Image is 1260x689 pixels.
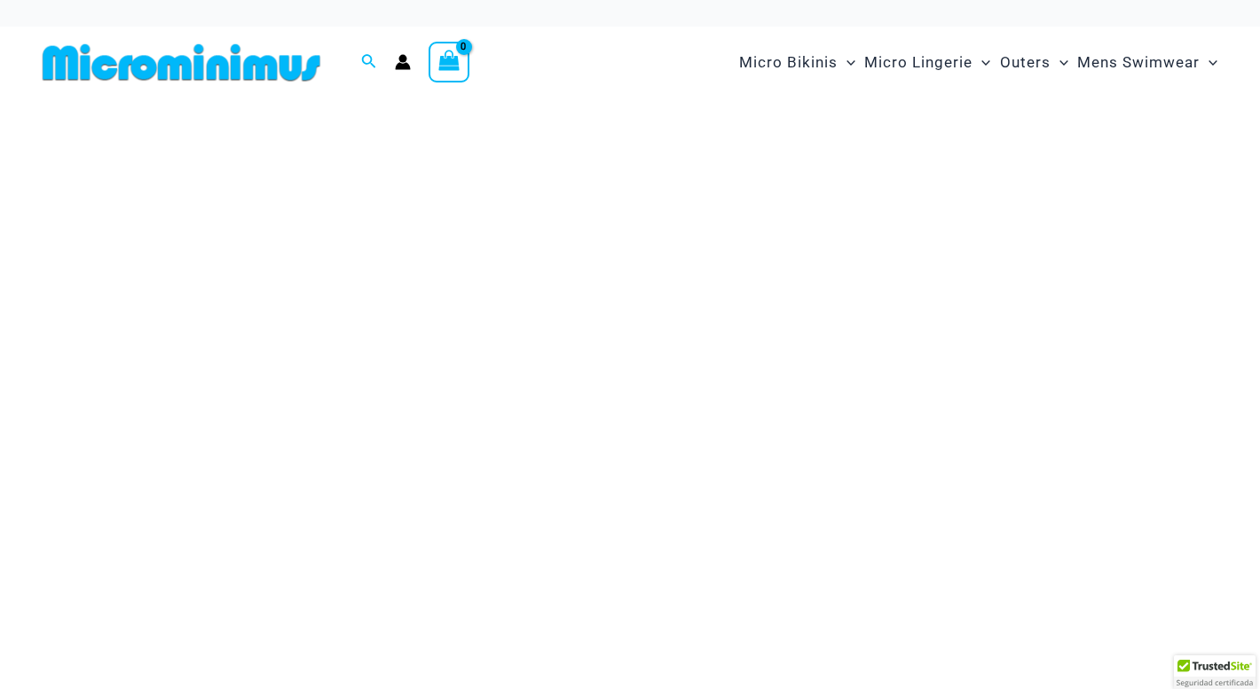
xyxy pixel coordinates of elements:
a: View Shopping Cart, empty [429,42,469,82]
a: Search icon link [361,51,377,74]
span: Mens Swimwear [1077,40,1200,85]
a: OutersMenu ToggleMenu Toggle [996,35,1073,90]
nav: Site Navigation [732,33,1225,92]
span: Menu Toggle [973,40,990,85]
div: TrustedSite Certified [1174,655,1256,689]
span: Outers [1000,40,1051,85]
span: Menu Toggle [838,40,855,85]
a: Mens SwimwearMenu ToggleMenu Toggle [1073,35,1222,90]
span: Menu Toggle [1051,40,1068,85]
span: Micro Bikinis [739,40,838,85]
a: Micro LingerieMenu ToggleMenu Toggle [860,35,995,90]
span: Micro Lingerie [864,40,973,85]
a: Account icon link [395,54,411,70]
span: Menu Toggle [1200,40,1217,85]
img: MM SHOP LOGO FLAT [35,43,327,82]
a: Micro BikinisMenu ToggleMenu Toggle [735,35,860,90]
